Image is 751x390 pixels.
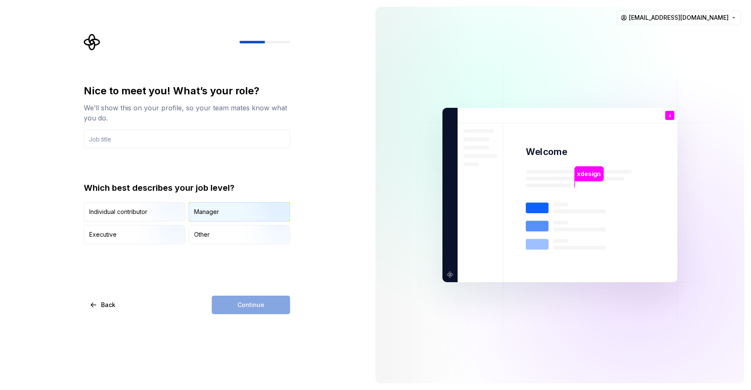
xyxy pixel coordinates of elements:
[89,230,117,239] div: Executive
[84,130,290,148] input: Job title
[577,169,601,179] p: xdesign
[194,208,219,216] div: Manager
[84,182,290,194] div: Which best describes your job level?
[194,230,210,239] div: Other
[84,103,290,123] div: We’ll show this on your profile, so your team mates know what you do.
[89,208,147,216] div: Individual contributor
[617,10,741,25] button: [EMAIL_ADDRESS][DOMAIN_NAME]
[84,84,290,98] div: Nice to meet you! What’s your role?
[84,34,101,51] svg: Supernova Logo
[668,113,671,118] p: x
[101,301,115,309] span: Back
[629,13,729,22] span: [EMAIL_ADDRESS][DOMAIN_NAME]
[84,296,123,314] button: Back
[526,146,567,158] p: Welcome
